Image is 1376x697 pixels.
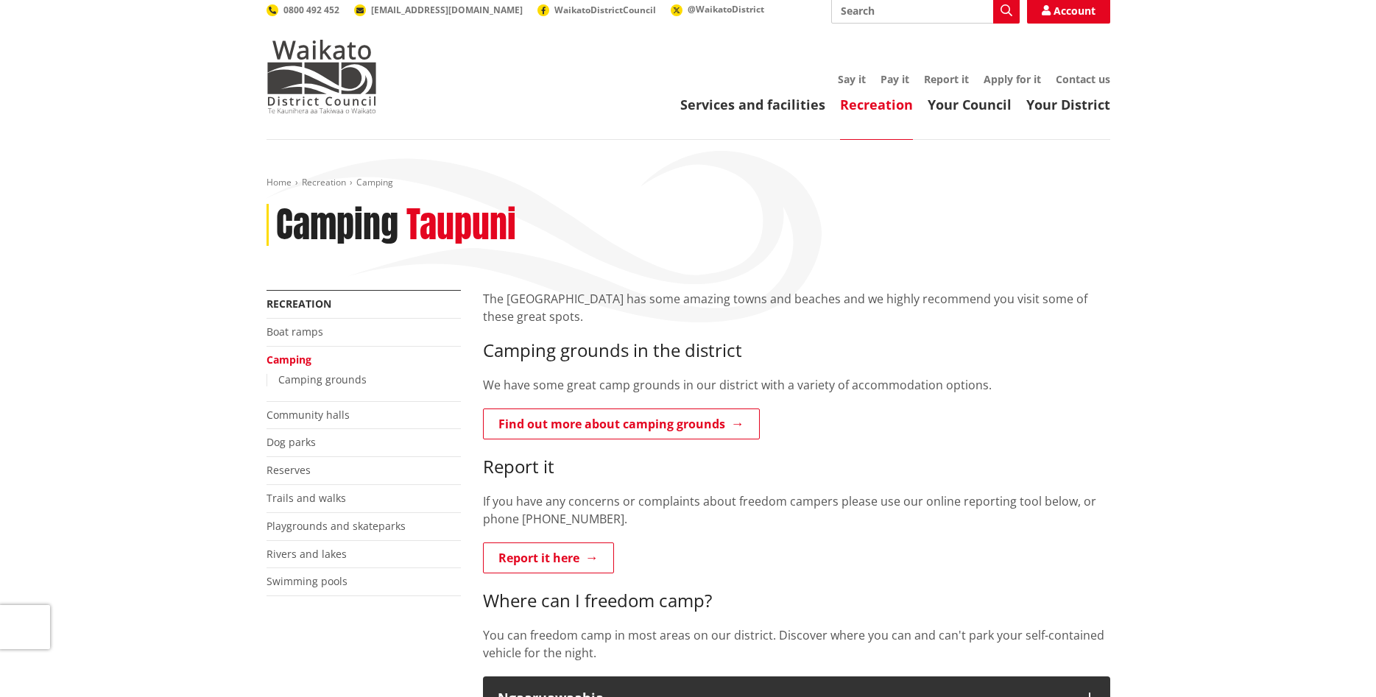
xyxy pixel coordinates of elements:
[278,372,367,386] a: Camping grounds
[267,463,311,477] a: Reserves
[680,96,825,113] a: Services and facilities
[267,353,311,367] a: Camping
[1026,96,1110,113] a: Your District
[483,408,760,439] a: Find out more about camping grounds
[267,4,339,16] a: 0800 492 452
[267,177,1110,189] nav: breadcrumb
[483,456,1110,478] h3: Report it
[483,340,1110,361] h3: Camping grounds in the district
[928,96,1012,113] a: Your Council
[267,408,350,422] a: Community halls
[881,72,909,86] a: Pay it
[537,4,656,16] a: WaikatoDistrictCouncil
[267,297,331,311] a: Recreation
[671,3,764,15] a: @WaikatoDistrict
[1308,635,1361,688] iframe: Messenger Launcher
[267,574,347,588] a: Swimming pools
[406,204,516,247] h2: Taupuni
[483,492,1110,528] p: If you have any concerns or complaints about freedom campers please use our online reporting tool...
[554,4,656,16] span: WaikatoDistrictCouncil
[371,4,523,16] span: [EMAIL_ADDRESS][DOMAIN_NAME]
[984,72,1041,86] a: Apply for it
[267,547,347,561] a: Rivers and lakes
[483,376,1110,394] p: We have some great camp grounds in our district with a variety of accommodation options.
[267,519,406,533] a: Playgrounds and skateparks
[483,590,1110,612] h3: Where can I freedom camp?
[267,176,292,188] a: Home
[267,40,377,113] img: Waikato District Council - Te Kaunihera aa Takiwaa o Waikato
[483,626,1110,662] p: You can freedom camp in most areas on our district. Discover where you can and can't park your se...
[302,176,346,188] a: Recreation
[267,325,323,339] a: Boat ramps
[283,4,339,16] span: 0800 492 452
[267,491,346,505] a: Trails and walks
[276,204,398,247] h1: Camping
[688,3,764,15] span: @WaikatoDistrict
[1056,72,1110,86] a: Contact us
[924,72,969,86] a: Report it
[483,542,614,573] a: Report it here
[267,435,316,449] a: Dog parks
[356,176,393,188] span: Camping
[838,72,866,86] a: Say it
[483,290,1110,325] p: The [GEOGRAPHIC_DATA] has some amazing towns and beaches and we highly recommend you visit some o...
[354,4,523,16] a: [EMAIL_ADDRESS][DOMAIN_NAME]
[840,96,913,113] a: Recreation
